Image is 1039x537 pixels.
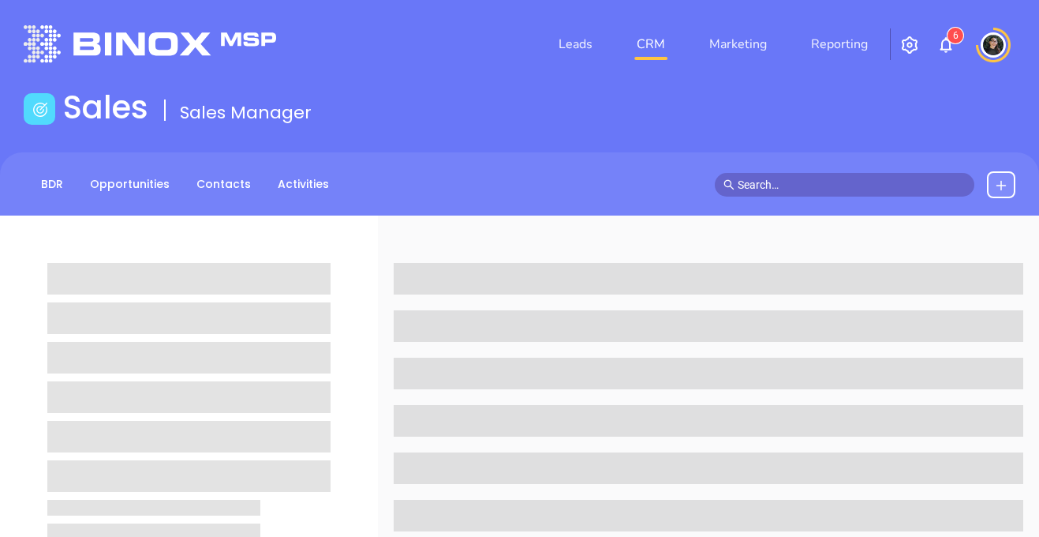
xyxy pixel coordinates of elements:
[947,28,963,43] sup: 6
[63,88,148,126] h1: Sales
[900,36,919,54] img: iconSetting
[24,25,276,62] img: logo
[180,100,312,125] span: Sales Manager
[630,28,671,60] a: CRM
[187,171,260,197] a: Contacts
[805,28,874,60] a: Reporting
[953,30,959,41] span: 6
[268,171,338,197] a: Activities
[80,171,179,197] a: Opportunities
[552,28,599,60] a: Leads
[981,32,1006,58] img: user
[738,176,966,193] input: Search…
[936,36,955,54] img: iconNotification
[723,179,734,190] span: search
[32,171,73,197] a: BDR
[703,28,773,60] a: Marketing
